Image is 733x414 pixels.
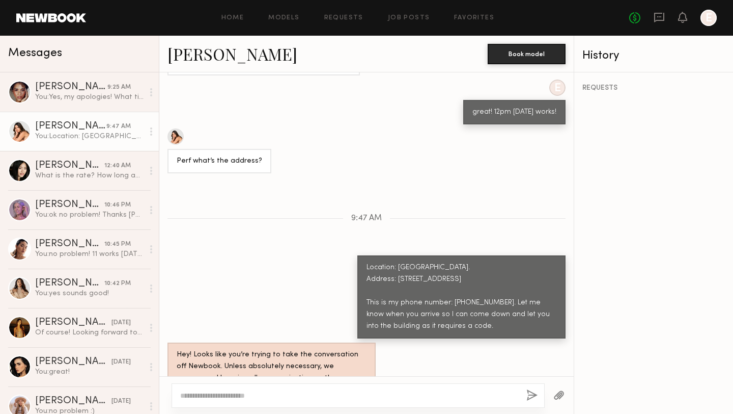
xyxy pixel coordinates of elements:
div: You: no problem! 11 works [DATE] for the casting :) [35,249,144,259]
div: [DATE] [111,357,131,367]
span: Messages [8,47,62,59]
div: 10:46 PM [104,200,131,210]
div: 9:25 AM [107,83,131,92]
div: [PERSON_NAME] [35,161,104,171]
div: History [582,50,725,62]
div: [PERSON_NAME] [35,318,111,328]
span: 9:47 AM [351,214,382,223]
div: 10:45 PM [104,240,131,249]
a: [PERSON_NAME] [167,43,297,65]
div: [PERSON_NAME] [35,357,111,367]
div: [PERSON_NAME] [35,278,104,289]
div: You: ok no problem! Thanks [PERSON_NAME] [35,210,144,220]
div: great! 12pm [DATE] works! [472,107,556,118]
div: Hey! Looks like you’re trying to take the conversation off Newbook. Unless absolutely necessary, ... [177,349,366,396]
div: 10:42 PM [104,279,131,289]
div: You: great! [35,367,144,377]
div: [DATE] [111,397,131,406]
div: [PERSON_NAME] [35,82,107,92]
div: Of course! Looking forward to working with you all! [35,328,144,338]
a: Requests [324,15,363,21]
a: Home [221,15,244,21]
a: Book model [488,49,566,58]
div: Perf what’s the address? [177,156,262,167]
div: REQUESTS [582,85,725,92]
a: E [700,10,717,26]
div: You: yes sounds good! [35,289,144,298]
div: Location: [GEOGRAPHIC_DATA]. Address: [STREET_ADDRESS] This is my phone number: [PHONE_NUMBER]. L... [366,262,556,332]
div: [PERSON_NAME] [35,121,106,132]
a: Models [268,15,299,21]
a: Favorites [454,15,494,21]
div: [DATE] [111,318,131,328]
button: Book model [488,44,566,64]
div: 9:47 AM [106,122,131,132]
div: [PERSON_NAME] [35,200,104,210]
div: What is the rate? How long and do you know when next week? [35,171,144,180]
div: [PERSON_NAME] [35,396,111,406]
div: 12:40 AM [104,161,131,171]
a: Job Posts [388,15,430,21]
div: [PERSON_NAME] [35,239,104,249]
div: You: Location: [GEOGRAPHIC_DATA]. Address: [STREET_ADDRESS] This is my phone number: [PHONE_NUMBE... [35,132,144,141]
div: You: Yes, my apologies! What time [DATE] do you get your car back? [35,92,144,102]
